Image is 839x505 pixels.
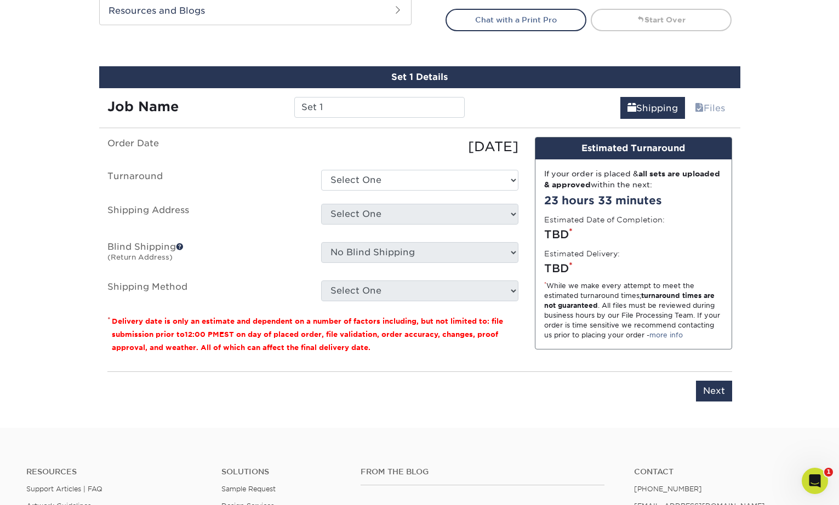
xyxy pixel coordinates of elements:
[221,467,344,477] h4: Solutions
[649,331,683,339] a: more info
[313,137,527,157] div: [DATE]
[802,468,828,494] iframe: Intercom live chat
[544,260,723,277] div: TBD
[535,137,732,159] div: Estimated Turnaround
[99,280,313,301] label: Shipping Method
[634,467,813,477] a: Contact
[185,330,219,338] span: 12:00 PM
[99,204,313,229] label: Shipping Address
[221,485,276,493] a: Sample Request
[544,192,723,209] div: 23 hours 33 minutes
[99,66,740,88] div: Set 1 Details
[696,381,732,401] input: Next
[620,97,685,119] a: Shipping
[361,467,604,477] h4: From the Blog
[99,242,313,267] label: Blind Shipping
[544,248,620,259] label: Estimated Delivery:
[112,317,503,352] small: Delivery date is only an estimate and dependent on a number of factors including, but not limited...
[294,97,465,118] input: Enter a job name
[688,97,732,119] a: Files
[824,468,833,477] span: 1
[99,170,313,191] label: Turnaround
[99,137,313,157] label: Order Date
[107,99,179,114] strong: Job Name
[591,9,732,31] a: Start Over
[446,9,586,31] a: Chat with a Print Pro
[544,214,665,225] label: Estimated Date of Completion:
[544,226,723,243] div: TBD
[26,467,205,477] h4: Resources
[695,103,704,113] span: files
[634,485,702,493] a: [PHONE_NUMBER]
[107,253,173,261] small: (Return Address)
[627,103,636,113] span: shipping
[544,168,723,191] div: If your order is placed & within the next:
[544,281,723,340] div: While we make every attempt to meet the estimated turnaround times; . All files must be reviewed ...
